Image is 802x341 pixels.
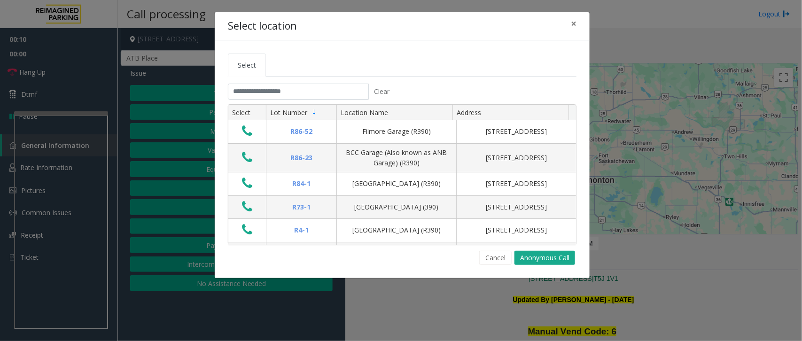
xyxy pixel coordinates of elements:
[462,126,570,137] div: [STREET_ADDRESS]
[228,105,576,245] div: Data table
[272,153,331,163] div: R86-23
[272,202,331,212] div: R73-1
[564,12,583,35] button: Close
[272,126,331,137] div: R86-52
[272,178,331,189] div: R84-1
[270,108,307,117] span: Lot Number
[343,126,451,137] div: Filmore Garage (R390)
[311,108,318,116] span: Sortable
[228,19,296,34] h4: Select location
[457,108,481,117] span: Address
[343,147,451,169] div: BCC Garage (Also known as ANB Garage) (R390)
[462,202,570,212] div: [STREET_ADDRESS]
[272,225,331,235] div: R4-1
[238,61,256,70] span: Select
[228,105,266,121] th: Select
[462,178,570,189] div: [STREET_ADDRESS]
[341,108,388,117] span: Location Name
[514,251,575,265] button: Anonymous Call
[343,202,451,212] div: [GEOGRAPHIC_DATA] (390)
[343,178,451,189] div: [GEOGRAPHIC_DATA] (R390)
[571,17,576,30] span: ×
[479,251,512,265] button: Cancel
[228,54,576,77] ul: Tabs
[369,84,395,100] button: Clear
[462,153,570,163] div: [STREET_ADDRESS]
[343,225,451,235] div: [GEOGRAPHIC_DATA] (R390)
[462,225,570,235] div: [STREET_ADDRESS]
